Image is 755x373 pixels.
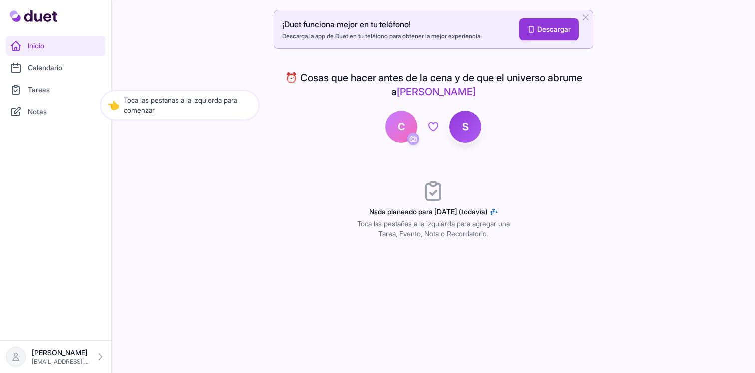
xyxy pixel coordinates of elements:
[6,58,105,78] a: Calendario
[32,348,89,358] p: [PERSON_NAME]
[282,32,482,40] p: Descarga la app de Duet en tu teléfono para obtener la mejor experiencia.
[398,120,405,134] span: C
[6,80,105,100] a: Tareas
[462,120,469,134] span: S
[6,347,105,367] a: [PERSON_NAME] [EMAIL_ADDRESS][PERSON_NAME][DOMAIN_NAME]
[107,83,120,97] span: 👈
[6,102,105,122] a: Notas
[519,18,579,40] a: Descargar
[107,80,252,100] p: Toca las pestañas a la izquierda para comenzar
[354,207,513,217] h3: Nada planeado para [DATE] (todavía) 💤
[354,219,513,239] p: Toca las pestañas a la izquierda para agregar una Tarea, Evento, Nota o Recordatorio.
[282,71,585,99] h4: ⏰ Cosas que hacer antes de la cena y de que el universo abrume a
[32,358,89,366] p: [EMAIL_ADDRESS][PERSON_NAME][DOMAIN_NAME]
[6,36,105,56] a: Inicio
[397,86,476,98] span: [PERSON_NAME]
[282,18,482,30] p: ¡Duet funciona mejor en tu teléfono!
